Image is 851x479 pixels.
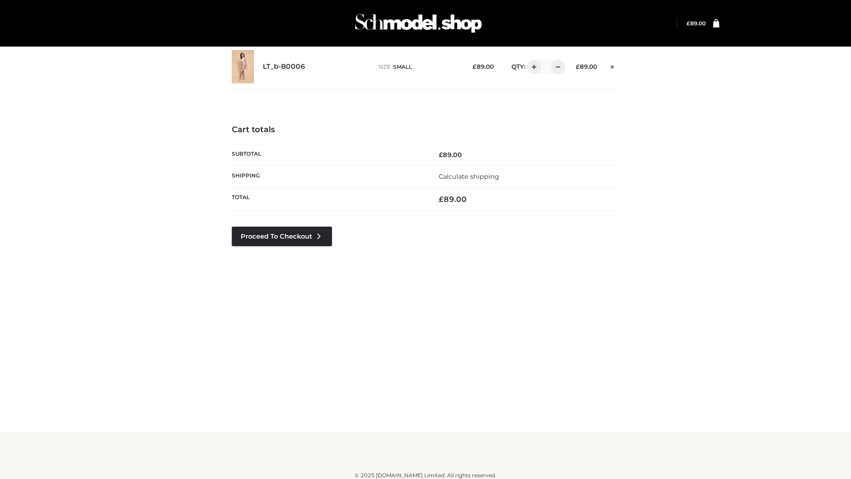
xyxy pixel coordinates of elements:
a: £89.00 [687,20,706,27]
bdi: 89.00 [576,63,597,70]
div: QTY: [503,60,562,74]
img: Schmodel Admin 964 [352,6,485,41]
bdi: 89.00 [687,20,706,27]
th: Shipping [232,165,425,187]
span: £ [687,20,690,27]
span: £ [439,151,443,159]
a: Proceed to Checkout [232,227,332,246]
a: Remove this item [606,60,619,71]
span: £ [576,63,580,70]
bdi: 89.00 [439,151,462,159]
bdi: 89.00 [439,195,467,204]
a: LT_b-B0006 [263,63,305,71]
span: £ [472,63,476,70]
a: Calculate shipping [439,173,499,181]
th: Total [232,188,425,211]
bdi: 89.00 [472,63,494,70]
th: Subtotal [232,144,425,165]
p: size : [379,63,459,71]
h4: Cart totals [232,125,619,135]
span: SMALL [393,63,412,70]
span: £ [439,195,444,204]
